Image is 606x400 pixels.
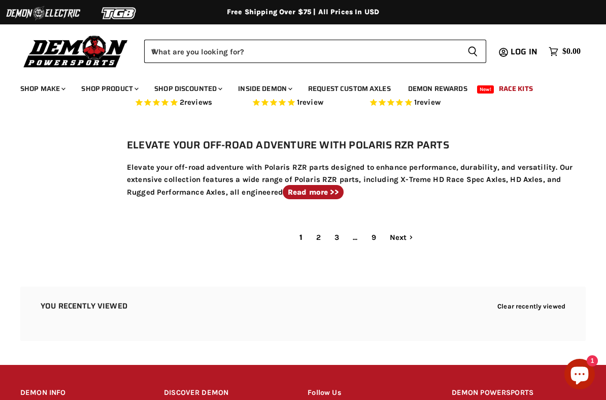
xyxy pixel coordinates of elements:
[127,137,586,153] h2: Elevate Your Off-Road Adventure with Polaris RZR Parts
[81,4,157,23] img: TGB Logo 2
[127,161,586,198] p: Elevate your off-road adventure with Polaris RZR parts designed to enhance performance, durabilit...
[562,47,581,56] span: $0.00
[497,302,565,310] button: Clear recently viewed
[311,229,326,247] a: 2
[147,78,228,99] a: Shop Discounted
[5,4,81,23] img: Demon Electric Logo 2
[369,98,461,108] span: Rated 5.0 out of 5 stars 1 reviews
[13,78,72,99] a: Shop Make
[561,359,598,392] inbox-online-store-chat: Shopify online store chat
[400,78,475,99] a: Demon Rewards
[299,98,323,107] span: review
[347,229,363,247] span: ...
[300,78,398,99] a: Request Custom Axles
[13,74,578,99] ul: Main menu
[544,44,586,59] a: $0.00
[180,98,212,107] span: 2 reviews
[134,98,226,108] span: Rated 5.0 out of 5 stars 2 reviews
[511,45,537,58] span: Log in
[329,229,345,247] a: 3
[252,98,344,108] span: Rated 5.0 out of 5 stars 1 reviews
[41,302,127,311] h2: You recently viewed
[477,85,494,94] span: New!
[144,40,459,63] input: When autocomplete results are available use up and down arrows to review and enter to select
[288,188,339,197] strong: Read more >>
[144,40,486,63] form: Product
[414,98,441,107] span: 1 reviews
[184,98,212,107] span: reviews
[491,78,541,99] a: Race Kits
[74,78,145,99] a: Shop Product
[297,98,323,107] span: 1 reviews
[230,78,298,99] a: Inside Demon
[294,229,308,247] span: 1
[459,40,486,63] button: Search
[384,229,419,247] a: Next
[366,229,382,247] a: 9
[20,33,131,69] img: Demon Powersports
[417,98,441,107] span: review
[506,47,544,56] a: Log in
